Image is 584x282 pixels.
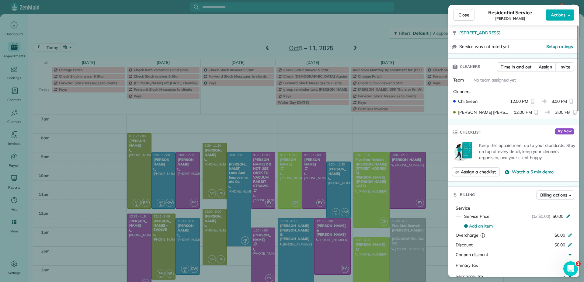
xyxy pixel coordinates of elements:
span: Discount [456,242,473,248]
span: Assign a checklist [461,169,496,175]
span: Cleaners [453,89,471,94]
iframe: Intercom live chat [563,261,578,276]
button: Assign a checklist [452,167,500,176]
button: Invite [555,62,574,71]
span: [STREET_ADDRESS] [459,30,501,36]
span: 12:00 PM [510,98,528,104]
div: Overcharge [456,232,508,238]
span: Cleaners [460,64,480,70]
span: Billing [460,192,475,198]
span: Watch a 5 min demo [512,169,553,175]
span: (1x $0.00) [532,213,551,219]
span: - [563,252,565,257]
span: 3:00 PM [555,109,571,115]
span: Add an item [469,223,493,229]
button: Watch a 5 min demo [505,169,553,175]
span: Coupon discount [456,252,488,257]
span: Service Price [464,213,489,219]
span: Time in and out [501,64,531,70]
span: Primary tax [456,263,478,268]
span: Checklist [460,129,481,135]
span: Try Now [555,128,574,134]
span: - [563,273,565,279]
button: Close [453,9,474,21]
span: Residential Service [488,9,532,16]
a: [STREET_ADDRESS] [459,30,575,36]
span: Service was not rated yet [459,44,509,50]
button: Assign [535,62,556,71]
span: No team assigned yet [474,77,516,83]
span: Billing actions [540,192,567,198]
p: Keep this appointment up to your standards. Stay on top of every detail, keep your cleaners organ... [479,142,575,161]
span: [PERSON_NAME] [495,16,525,21]
span: Invite [559,64,570,70]
span: Service [456,205,470,211]
span: [PERSON_NAME] [PERSON_NAME] [458,109,511,115]
span: $0.00 [554,242,565,248]
span: $0.00 [553,213,563,219]
span: Secondary tax [456,273,484,279]
span: Close [458,12,469,18]
button: Add an item [461,221,574,231]
span: 3:00 PM [551,98,567,104]
span: Chi Green [458,98,478,104]
span: Actions [551,12,565,18]
span: Setup ratings [546,44,573,49]
span: 12:00 PM [514,109,532,115]
button: Time in and out [497,62,535,71]
span: Team [453,77,464,83]
span: 1 [576,261,581,266]
button: Service Price(1x $0.00)$0.00 [461,211,574,221]
span: $0.00 [554,232,565,238]
span: Assign [539,64,552,70]
button: Setup ratings [546,44,573,50]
